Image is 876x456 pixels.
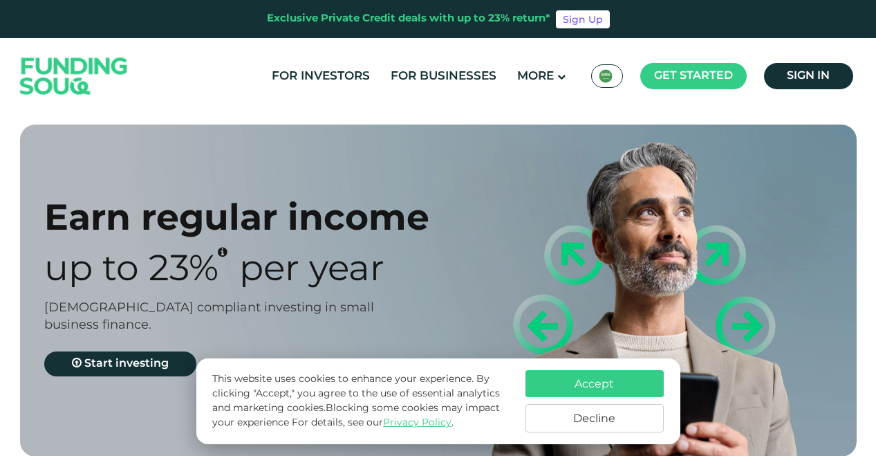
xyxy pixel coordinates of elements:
span: For details, see our . [292,418,454,428]
a: Start investing [44,352,196,376]
div: Exclusive Private Credit deals with up to 23% return* [267,11,550,27]
a: For Investors [268,65,373,88]
span: Up to 23% [44,253,218,288]
span: More [517,71,554,82]
button: Decline [525,404,664,432]
a: For Businesses [387,65,500,88]
a: Sign Up [556,10,610,28]
span: Get started [654,71,733,81]
img: SA Flag [599,69,613,83]
i: 23% IRR (expected) ~ 15% Net yield (expected) [218,246,227,257]
span: [DEMOGRAPHIC_DATA] compliant investing in small business finance. [44,302,374,331]
span: Blocking some cookies may impact your experience [212,403,500,428]
a: Sign in [764,63,853,89]
button: Accept [525,370,664,397]
a: Privacy Policy [383,418,451,428]
span: Per Year [239,253,384,288]
p: This website uses cookies to enhance your experience. By clicking "Accept," you agree to the use ... [212,372,511,430]
span: Start investing [84,358,169,369]
span: Sign in [787,71,830,81]
img: Logo [6,42,142,111]
div: Earn regular income [44,195,463,239]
